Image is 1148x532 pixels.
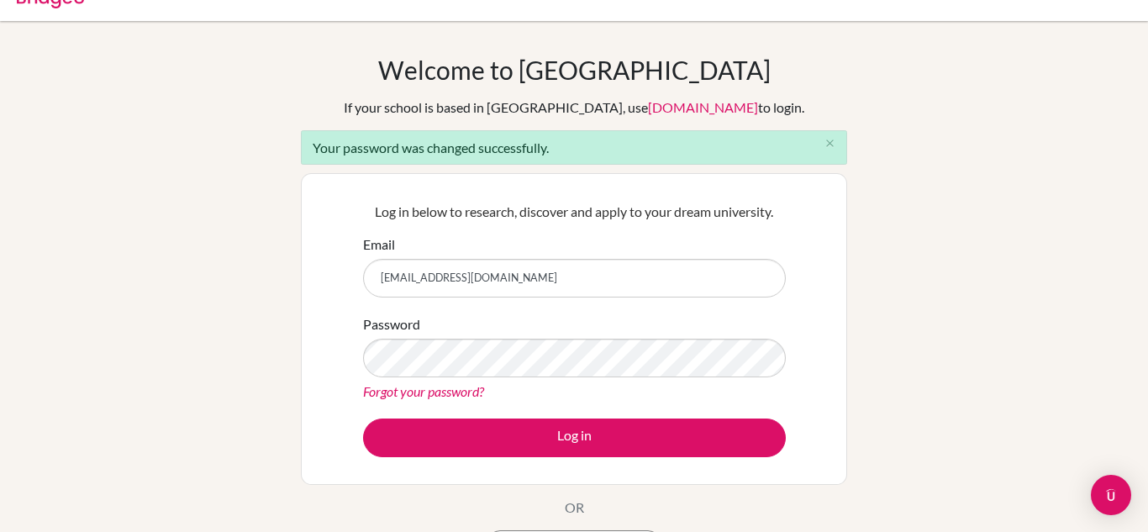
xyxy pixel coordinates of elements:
p: OR [565,498,584,518]
button: Log in [363,419,786,457]
button: Close [813,131,846,156]
label: Email [363,234,395,255]
p: Log in below to research, discover and apply to your dream university. [363,202,786,222]
div: If your school is based in [GEOGRAPHIC_DATA], use to login. [344,97,804,118]
i: close [824,137,836,150]
h1: Welcome to [GEOGRAPHIC_DATA] [378,55,771,85]
div: Open Intercom Messenger [1091,475,1131,515]
div: Your password was changed successfully. [301,130,847,165]
a: [DOMAIN_NAME] [648,99,758,115]
label: Password [363,314,420,334]
a: Forgot your password? [363,383,484,399]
